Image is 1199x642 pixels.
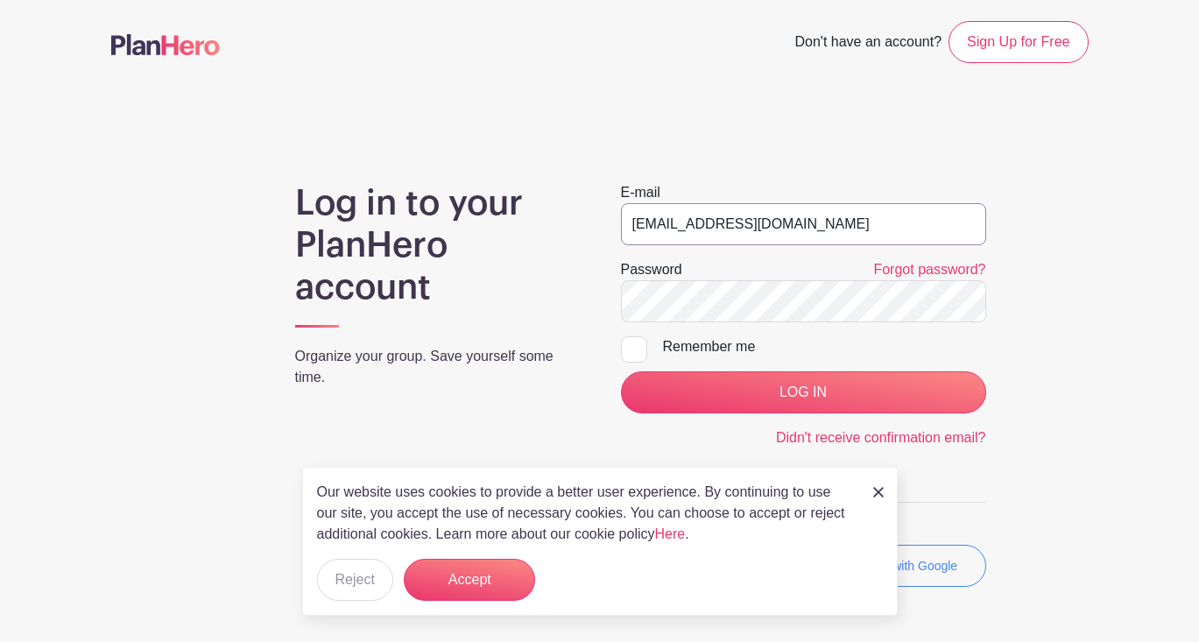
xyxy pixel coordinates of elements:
p: Organize your group. Save yourself some time. [295,346,579,388]
img: logo-507f7623f17ff9eddc593b1ce0a138ce2505c220e1c5a4e2b4648c50719b7d32.svg [111,34,220,55]
input: e.g. julie@eventco.com [621,203,986,245]
button: Accept [404,559,535,601]
div: Remember me [663,336,986,357]
input: LOG IN [621,371,986,413]
label: E-mail [621,182,660,203]
small: Login with Google [859,559,957,573]
label: Password [621,259,682,280]
a: Forgot password? [873,262,985,277]
button: Reject [317,559,393,601]
a: Here [655,526,686,541]
a: Sign Up for Free [949,21,1088,63]
img: close_button-5f87c8562297e5c2d7936805f587ecaba9071eb48480494691a3f1689db116b3.svg [873,487,884,497]
a: Didn't receive confirmation email? [776,430,986,445]
p: Our website uses cookies to provide a better user experience. By continuing to use our site, you ... [317,482,855,545]
button: Login with Google [814,545,986,587]
h1: Log in to your PlanHero account [295,182,579,308]
span: Don't have an account? [794,25,942,63]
